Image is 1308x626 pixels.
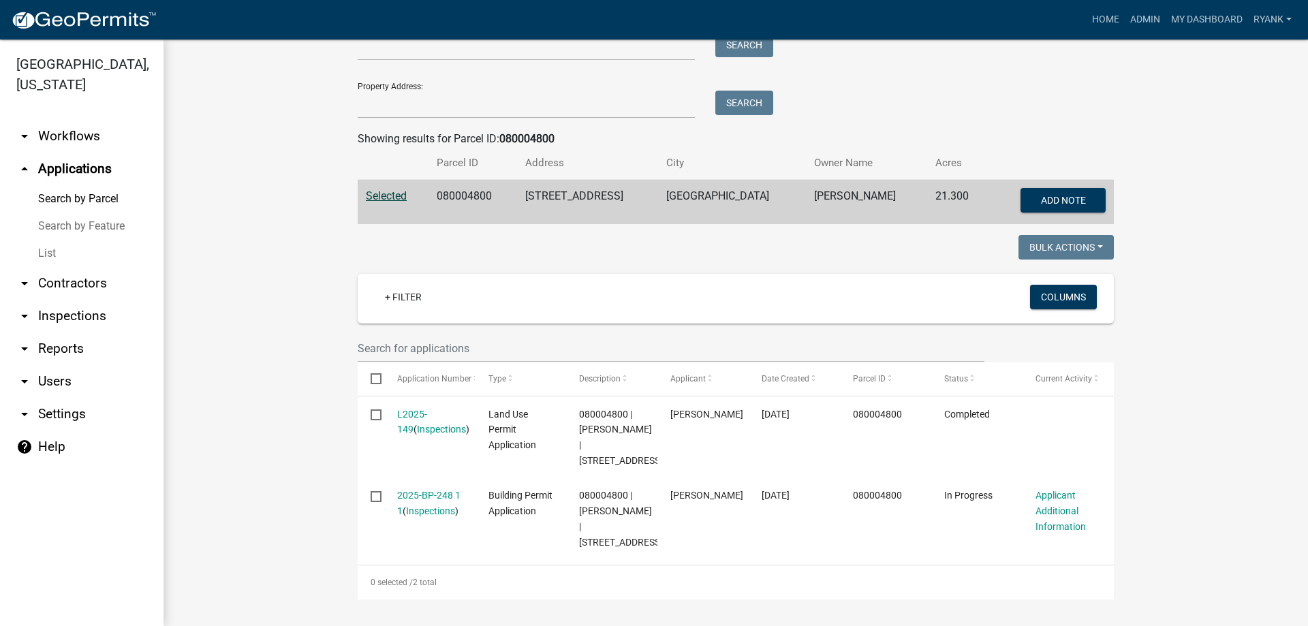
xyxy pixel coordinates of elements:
span: Land Use Permit Application [488,409,536,451]
datatable-header-cell: Description [566,362,657,395]
span: Current Activity [1035,374,1092,384]
span: 080004800 | JESSE J MESSER | 10888 155TH AVE NE [579,490,663,547]
th: Address [517,147,659,179]
i: arrow_drop_down [16,373,33,390]
strong: 080004800 [499,132,555,145]
td: 080004800 [429,180,517,225]
td: [PERSON_NAME] [806,180,927,225]
span: Building Permit Application [488,490,552,516]
a: + Filter [374,285,433,309]
button: Search [715,33,773,57]
span: Type [488,374,506,384]
a: Applicant Additional Information [1035,490,1086,532]
input: Search for applications [358,334,984,362]
th: Acres [927,147,988,179]
td: 21.300 [927,180,988,225]
a: Selected [366,189,407,202]
span: Date Created [762,374,809,384]
span: Jesse Messer [670,409,743,420]
span: Parcel ID [853,374,886,384]
datatable-header-cell: Status [931,362,1023,395]
i: arrow_drop_down [16,128,33,144]
i: arrow_drop_down [16,275,33,292]
datatable-header-cell: Applicant [657,362,749,395]
th: City [658,147,805,179]
datatable-header-cell: Parcel ID [840,362,931,395]
th: Owner Name [806,147,927,179]
datatable-header-cell: Type [475,362,566,395]
div: ( ) [397,407,463,438]
i: arrow_drop_down [16,341,33,357]
span: Application Number [397,374,471,384]
i: arrow_drop_up [16,161,33,177]
span: Jesse Messer [670,490,743,501]
span: 080004800 [853,409,902,420]
i: help [16,439,33,455]
i: arrow_drop_down [16,406,33,422]
span: 09/29/2025 [762,490,790,501]
button: Bulk Actions [1018,235,1114,260]
span: 080004800 | JESSE J MESSER | 10888 155TH AVE NE [579,409,663,466]
a: 2025-BP-248 1 1 [397,490,461,516]
span: Add Note [1040,195,1085,206]
span: In Progress [944,490,993,501]
i: arrow_drop_down [16,308,33,324]
div: Showing results for Parcel ID: [358,131,1114,147]
a: L2025-149 [397,409,427,435]
datatable-header-cell: Application Number [384,362,475,395]
span: 10/14/2025 [762,409,790,420]
span: 080004800 [853,490,902,501]
button: Columns [1030,285,1097,309]
button: Add Note [1021,188,1106,213]
a: Admin [1125,7,1166,33]
a: RyanK [1248,7,1297,33]
datatable-header-cell: Current Activity [1023,362,1114,395]
button: Search [715,91,773,115]
th: Parcel ID [429,147,517,179]
a: Inspections [417,424,466,435]
a: Inspections [406,505,455,516]
span: Status [944,374,968,384]
span: Completed [944,409,990,420]
a: My Dashboard [1166,7,1248,33]
td: [GEOGRAPHIC_DATA] [658,180,805,225]
span: Applicant [670,374,706,384]
div: 2 total [358,565,1114,599]
datatable-header-cell: Select [358,362,384,395]
a: Home [1087,7,1125,33]
datatable-header-cell: Date Created [749,362,840,395]
span: Description [579,374,621,384]
div: ( ) [397,488,463,519]
span: 0 selected / [371,578,413,587]
td: [STREET_ADDRESS] [517,180,659,225]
